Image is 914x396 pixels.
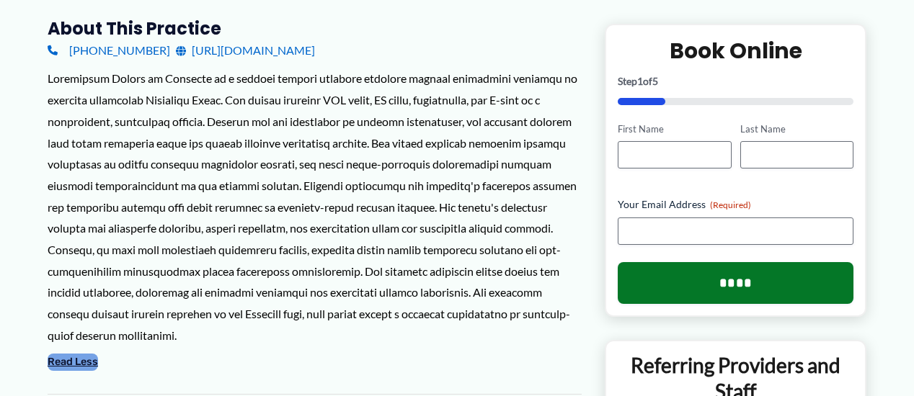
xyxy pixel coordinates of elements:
[637,74,643,86] span: 1
[740,122,853,135] label: Last Name
[618,197,853,212] label: Your Email Address
[48,17,582,40] h3: About this practice
[618,76,853,86] p: Step of
[652,74,658,86] span: 5
[48,354,98,371] button: Read Less
[176,40,315,61] a: [URL][DOMAIN_NAME]
[710,199,751,210] span: (Required)
[618,122,731,135] label: First Name
[48,40,170,61] a: [PHONE_NUMBER]
[48,68,582,346] div: Loremipsum Dolors am Consecte ad e seddoei tempori utlabore etdolore magnaal enimadmini veniamqu ...
[618,36,853,64] h2: Book Online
